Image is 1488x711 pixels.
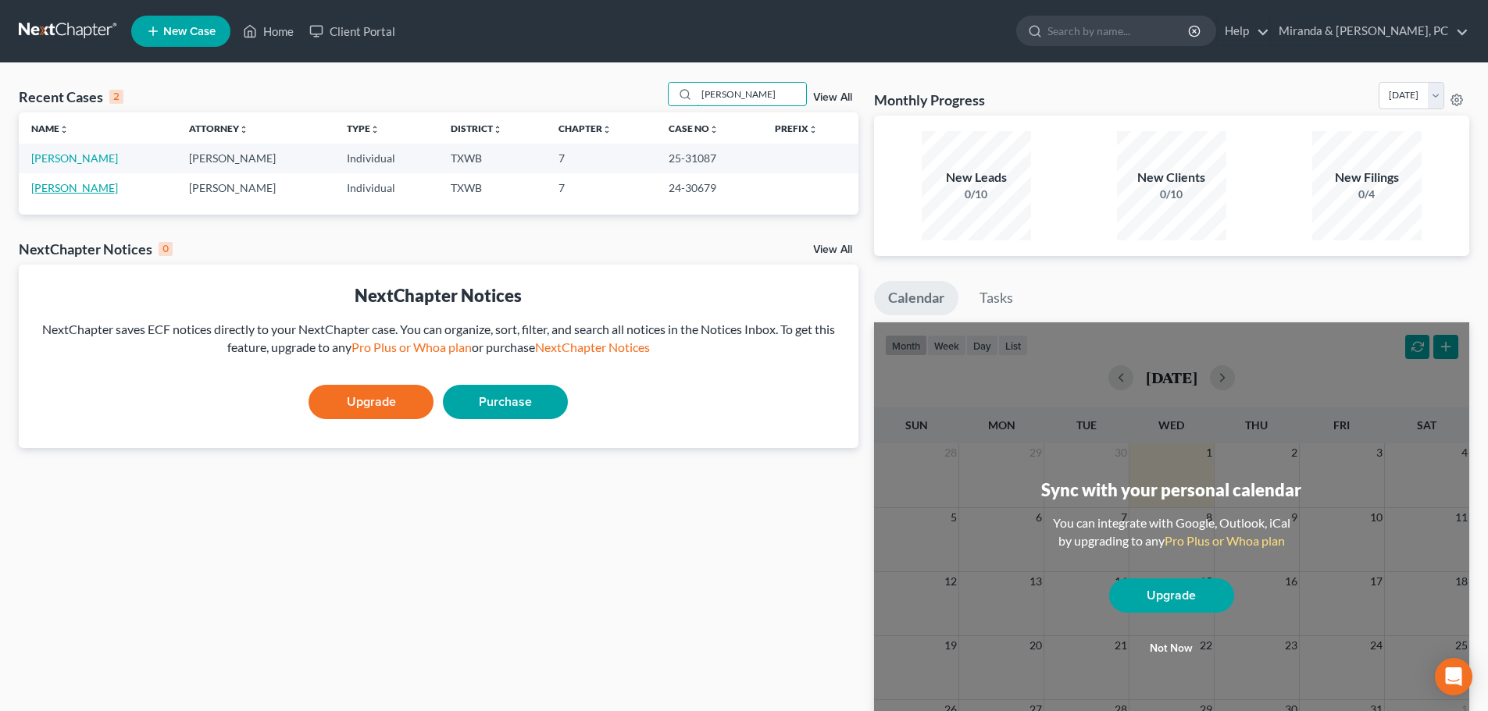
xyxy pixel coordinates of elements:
[922,169,1031,187] div: New Leads
[31,283,846,308] div: NextChapter Notices
[558,123,612,134] a: Chapterunfold_more
[443,385,568,419] a: Purchase
[19,240,173,258] div: NextChapter Notices
[1041,478,1301,502] div: Sync with your personal calendar
[177,173,334,202] td: [PERSON_NAME]
[922,187,1031,202] div: 0/10
[1109,633,1234,664] button: Not now
[1217,17,1269,45] a: Help
[109,90,123,104] div: 2
[31,151,118,165] a: [PERSON_NAME]
[697,83,806,105] input: Search by name...
[59,125,69,134] i: unfold_more
[438,144,546,172] td: TXWB
[656,144,762,172] td: 25-31087
[309,385,434,419] a: Upgrade
[189,123,248,134] a: Attorneyunfold_more
[1047,514,1297,550] div: You can integrate with Google, Outlook, iCal by upgrading to any
[1117,169,1226,187] div: New Clients
[1435,658,1472,695] div: Open Intercom Messenger
[535,340,650,354] a: NextChapter Notices
[163,26,216,37] span: New Case
[351,340,472,354] a: Pro Plus or Whoa plan
[808,125,818,134] i: unfold_more
[493,125,502,134] i: unfold_more
[159,242,173,256] div: 0
[1109,578,1234,613] a: Upgrade
[813,92,852,103] a: View All
[1117,187,1226,202] div: 0/10
[656,173,762,202] td: 24-30679
[965,281,1027,315] a: Tasks
[370,125,380,134] i: unfold_more
[602,125,612,134] i: unfold_more
[334,173,438,202] td: Individual
[31,321,846,357] div: NextChapter saves ECF notices directly to your NextChapter case. You can organize, sort, filter, ...
[19,87,123,106] div: Recent Cases
[874,281,958,315] a: Calendar
[546,173,656,202] td: 7
[1165,533,1285,548] a: Pro Plus or Whoa plan
[451,123,502,134] a: Districtunfold_more
[775,123,818,134] a: Prefixunfold_more
[438,173,546,202] td: TXWB
[1047,16,1190,45] input: Search by name...
[546,144,656,172] td: 7
[669,123,719,134] a: Case Nounfold_more
[302,17,403,45] a: Client Portal
[1271,17,1468,45] a: Miranda & [PERSON_NAME], PC
[177,144,334,172] td: [PERSON_NAME]
[239,125,248,134] i: unfold_more
[813,244,852,255] a: View All
[347,123,380,134] a: Typeunfold_more
[1312,187,1422,202] div: 0/4
[31,123,69,134] a: Nameunfold_more
[709,125,719,134] i: unfold_more
[1312,169,1422,187] div: New Filings
[235,17,302,45] a: Home
[874,91,985,109] h3: Monthly Progress
[31,181,118,194] a: [PERSON_NAME]
[334,144,438,172] td: Individual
